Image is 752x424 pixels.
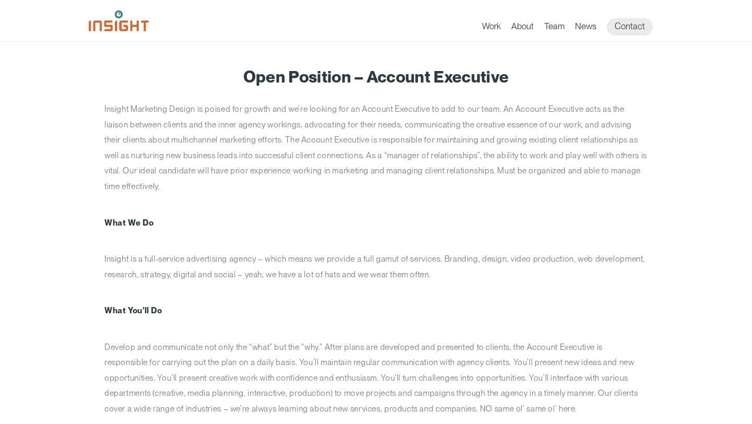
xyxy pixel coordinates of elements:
[544,21,565,36] a: Team
[104,218,154,228] strong: What We Do
[607,18,653,36] a: Contact
[482,21,501,36] a: Work
[575,21,596,36] a: News
[104,68,648,86] h1: Open Position – Account Executive
[104,305,162,315] strong: What You’ll Do
[104,101,648,194] p: Insight Marketing Design is poised for growth and we’re looking for an Account Executive to add t...
[104,251,648,282] p: Insight is a full-service advertising agency – which means we provide a full gamut of services. B...
[511,21,534,36] a: About
[482,18,663,36] nav: primary navigation menu
[104,339,648,417] p: Develop and communicate not only the “what” but the “why.” After plans are developed and presente...
[89,10,149,31] img: Insight Marketing Design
